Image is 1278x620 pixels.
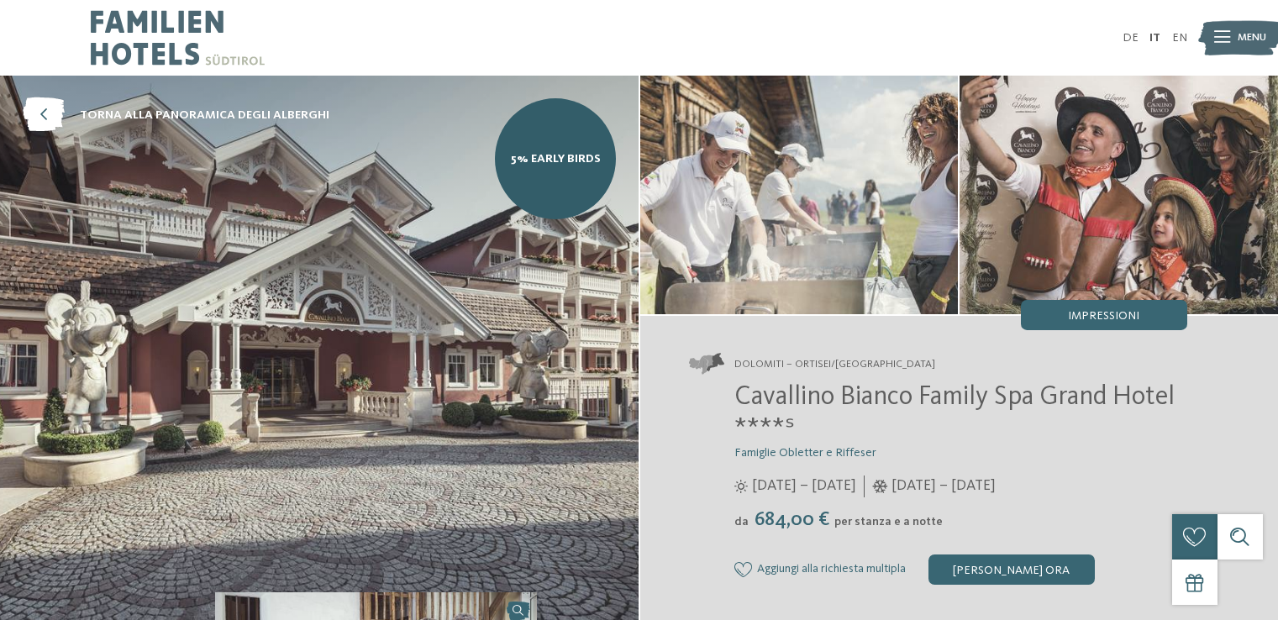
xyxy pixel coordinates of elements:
[1068,310,1139,322] span: Impressioni
[734,384,1175,443] span: Cavallino Bianco Family Spa Grand Hotel ****ˢ
[1172,32,1187,44] a: EN
[891,476,996,497] span: [DATE] – [DATE]
[80,107,329,123] span: torna alla panoramica degli alberghi
[1123,32,1139,44] a: DE
[960,76,1278,314] img: Nel family hotel a Ortisei i vostri desideri diventeranno realtà
[734,447,876,459] span: Famiglie Obletter e Riffeser
[734,480,748,493] i: Orari d'apertura estate
[511,150,601,167] span: 5% Early Birds
[1238,30,1266,45] span: Menu
[757,563,906,576] span: Aggiungi alla richiesta multipla
[640,76,959,314] img: Nel family hotel a Ortisei i vostri desideri diventeranno realtà
[734,357,935,372] span: Dolomiti – Ortisei/[GEOGRAPHIC_DATA]
[23,98,329,133] a: torna alla panoramica degli alberghi
[928,554,1095,585] div: [PERSON_NAME] ora
[872,480,888,493] i: Orari d'apertura inverno
[750,510,833,530] span: 684,00 €
[752,476,856,497] span: [DATE] – [DATE]
[1149,32,1160,44] a: IT
[834,516,943,528] span: per stanza e a notte
[734,516,749,528] span: da
[495,98,616,219] a: 5% Early Birds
